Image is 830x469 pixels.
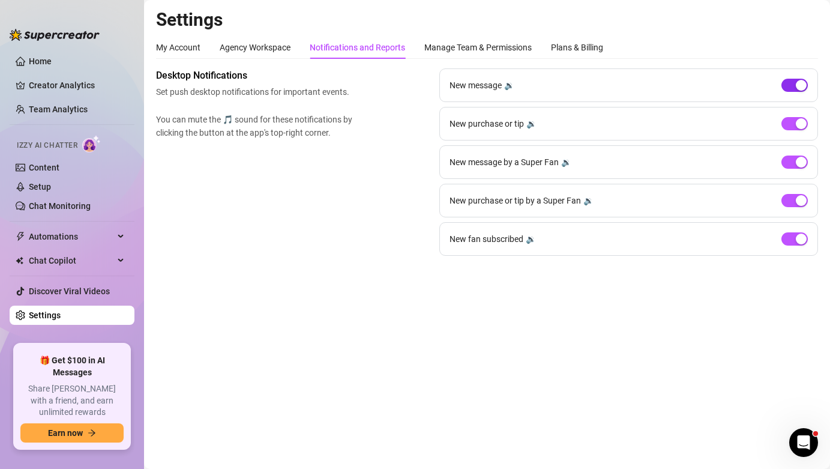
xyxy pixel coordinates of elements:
[48,428,83,438] span: Earn now
[29,76,125,95] a: Creator Analytics
[450,117,524,130] span: New purchase or tip
[29,56,52,66] a: Home
[29,182,51,192] a: Setup
[156,113,358,139] span: You can mute the 🎵 sound for these notifications by clicking the button at the app's top-right co...
[82,135,101,153] img: AI Chatter
[29,227,114,246] span: Automations
[10,29,100,41] img: logo-BBDzfeDw.svg
[29,310,61,320] a: Settings
[20,355,124,378] span: 🎁 Get $100 in AI Messages
[450,232,523,246] span: New fan subscribed
[156,41,200,54] div: My Account
[450,156,559,169] span: New message by a Super Fan
[156,68,358,83] span: Desktop Notifications
[29,286,110,296] a: Discover Viral Videos
[156,8,818,31] h2: Settings
[526,117,537,130] div: 🔉
[16,232,25,241] span: thunderbolt
[29,104,88,114] a: Team Analytics
[551,41,603,54] div: Plans & Billing
[450,79,502,92] span: New message
[29,251,114,270] span: Chat Copilot
[450,194,581,207] span: New purchase or tip by a Super Fan
[20,383,124,419] span: Share [PERSON_NAME] with a friend, and earn unlimited rewards
[583,194,594,207] div: 🔉
[220,41,290,54] div: Agency Workspace
[16,256,23,265] img: Chat Copilot
[310,41,405,54] div: Notifications and Reports
[504,79,514,92] div: 🔉
[526,232,536,246] div: 🔉
[561,156,571,169] div: 🔉
[20,423,124,443] button: Earn nowarrow-right
[789,428,818,457] iframe: Intercom live chat
[17,140,77,151] span: Izzy AI Chatter
[88,429,96,437] span: arrow-right
[29,163,59,172] a: Content
[156,85,358,98] span: Set push desktop notifications for important events.
[424,41,532,54] div: Manage Team & Permissions
[29,201,91,211] a: Chat Monitoring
